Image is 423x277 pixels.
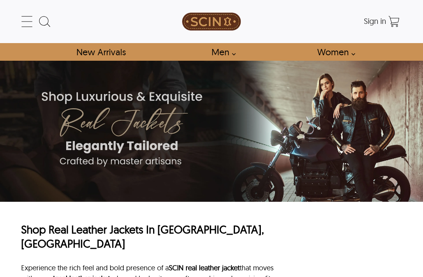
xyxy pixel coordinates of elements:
[202,43,240,61] a: shop men's leather jackets
[169,263,184,272] a: SCIN
[148,4,275,39] a: SCIN
[21,223,287,251] h1: Shop Real Leather Jackets In [GEOGRAPHIC_DATA], [GEOGRAPHIC_DATA]
[67,43,134,61] a: Shop New Arrivals
[364,16,386,26] span: Sign in
[186,263,240,272] a: real leather jacket
[386,14,402,29] a: Shopping Cart
[364,19,386,25] a: Sign in
[182,4,241,39] img: SCIN
[308,43,360,61] a: Shop Women Leather Jackets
